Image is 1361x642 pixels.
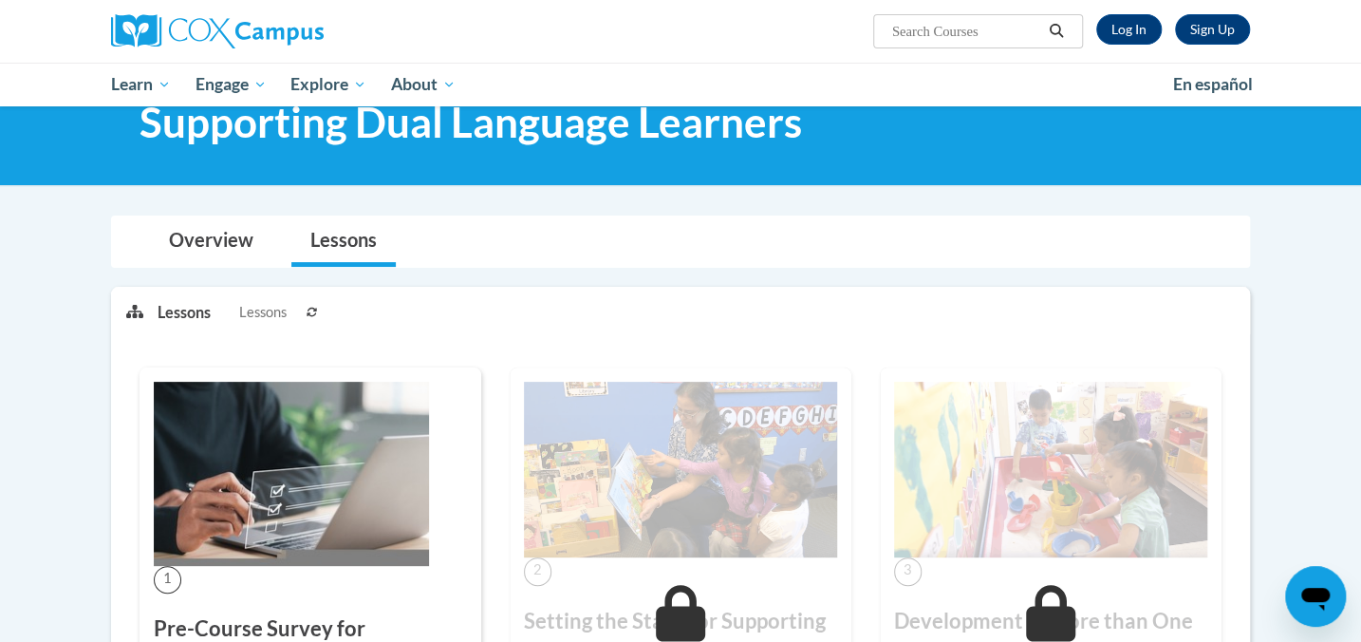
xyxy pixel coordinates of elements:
span: Supporting Dual Language Learners [140,97,802,147]
div: Main menu [83,63,1278,106]
a: About [379,63,468,106]
img: Course Image [524,382,837,558]
span: Learn [111,73,171,96]
a: Log In [1096,14,1162,45]
span: 2 [524,557,551,585]
input: Search Courses [890,20,1042,43]
span: About [391,73,456,96]
span: Explore [290,73,366,96]
a: Engage [183,63,279,106]
a: Register [1175,14,1250,45]
button: Search [1042,20,1071,43]
img: Course Image [894,382,1207,558]
span: En español [1172,74,1252,94]
a: Overview [150,217,272,267]
p: Lessons [158,302,211,323]
img: Cox Campus [111,14,324,48]
a: En español [1160,65,1264,104]
iframe: Button to launch messaging window [1285,566,1346,627]
span: Engage [196,73,267,96]
a: Explore [278,63,379,106]
img: Course Image [154,382,429,566]
a: Lessons [291,217,396,267]
a: Learn [99,63,183,106]
a: Cox Campus [111,14,472,48]
span: 1 [154,566,181,594]
span: 3 [894,557,922,585]
span: Lessons [239,302,287,323]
